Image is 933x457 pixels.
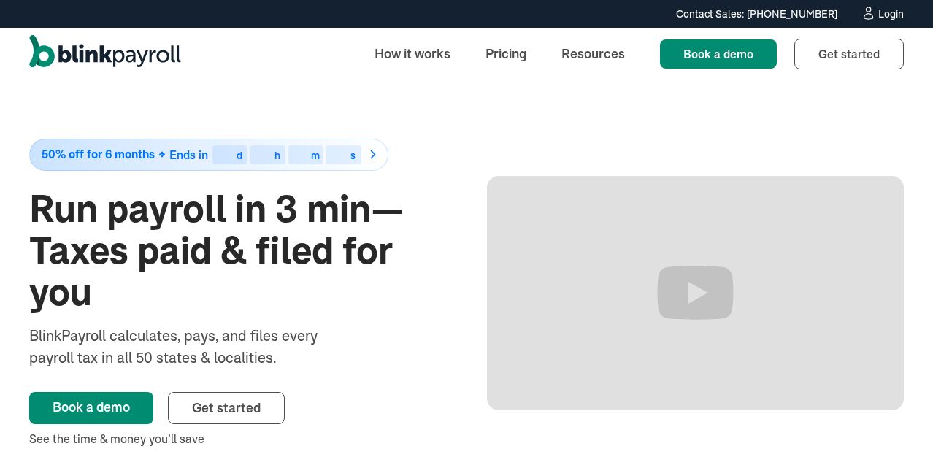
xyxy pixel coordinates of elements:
span: Get started [192,399,261,416]
span: Ends in [169,147,208,162]
div: h [274,150,280,161]
div: See the time & money you’ll save [29,430,446,448]
span: 50% off for 6 months [42,148,155,161]
div: d [237,150,242,161]
div: m [311,150,320,161]
a: How it works [363,38,462,69]
a: Book a demo [660,39,777,69]
div: Login [878,9,904,19]
a: Get started [168,392,285,424]
a: Login [861,6,904,22]
div: s [350,150,356,161]
div: BlinkPayroll calculates, pays, and files every payroll tax in all 50 states & localities. [29,325,356,369]
a: home [29,35,181,73]
a: Pricing [474,38,538,69]
a: Get started [794,39,904,69]
div: Contact Sales: [PHONE_NUMBER] [676,7,837,22]
span: Book a demo [683,47,753,61]
a: Resources [550,38,637,69]
iframe: Run Payroll in 3 min with BlinkPayroll [487,176,904,410]
h1: Run payroll in 3 min—Taxes paid & filed for you [29,188,446,314]
span: Get started [818,47,880,61]
a: Book a demo [29,392,153,424]
a: 50% off for 6 monthsEnds indhms [29,139,446,171]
